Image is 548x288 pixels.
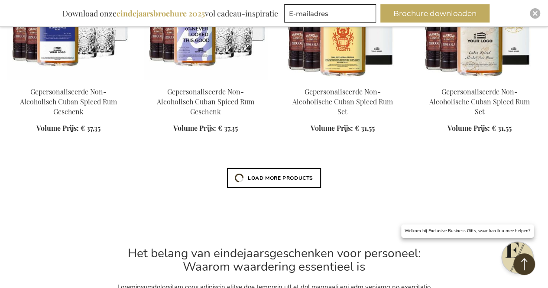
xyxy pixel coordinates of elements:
[447,123,512,133] a: Volume Prijs: € 31,55
[173,123,237,133] a: Volume Prijs: € 37,35
[311,123,375,133] a: Volume Prijs: € 31,55
[117,8,205,19] b: eindejaarsbrochure 2025
[157,87,254,116] a: Gepersonaliseerde Non-Alcoholisch Cuban Spiced Rum Geschenk
[311,123,353,133] span: Volume Prijs:
[36,123,79,133] span: Volume Prijs:
[7,76,130,84] a: Personalised Non-Alcoholic Cuban Spiced Rum Gift Gepersonaliseerde Non-Alcoholisch Cuban Spiced R...
[429,87,530,116] a: Gepersonaliseerde Non-Alcoholische Cuban Spiced Rum Set
[447,123,490,133] span: Volume Prijs:
[532,11,538,16] img: Close
[355,123,375,133] span: € 31,55
[284,4,376,23] input: E-mailadres
[418,76,541,84] a: Personalised Non-Alcoholic Cuban Spiced Rum Set Gepersonaliseerde Non-Alcoholische Cuban Spiced R...
[36,123,101,133] a: Volume Prijs: € 37,35
[217,123,237,133] span: € 37,35
[173,123,216,133] span: Volume Prijs:
[58,4,282,23] div: Download onze vol cadeau-inspiratie
[380,4,490,23] button: Brochure downloaden
[116,247,432,274] h2: Het belang van eindejaarsgeschenken voor personeel: Waarom waardering essentieel is
[20,87,117,116] a: Gepersonaliseerde Non-Alcoholisch Cuban Spiced Rum Geschenk
[81,123,101,133] span: € 37,35
[492,123,512,133] span: € 31,55
[281,76,404,84] a: Personalised Non-Alcoholic Cuban Spiced Rum Set Gepersonaliseerde Non-Alcoholische Cuban Spiced R...
[292,87,393,116] a: Gepersonaliseerde Non-Alcoholische Cuban Spiced Rum Set
[530,8,540,19] div: Close
[144,76,267,84] a: Personalised Non-Alcoholic Cuban Spiced Rum Gift Gepersonaliseerde Non-Alcoholisch Cuban Spiced R...
[284,4,379,25] form: marketing offers and promotions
